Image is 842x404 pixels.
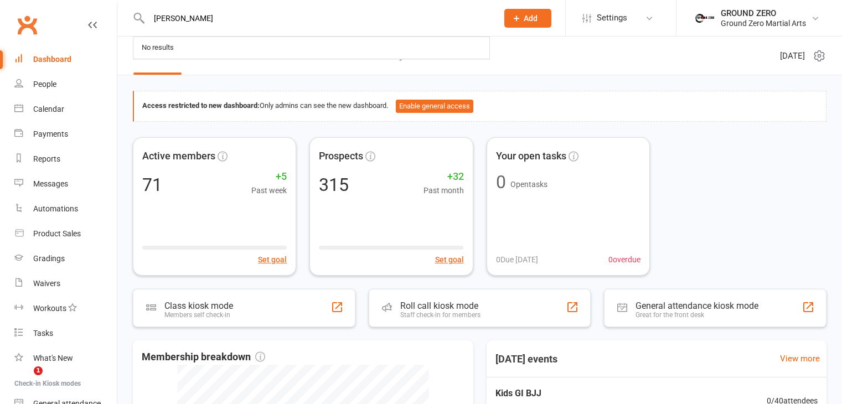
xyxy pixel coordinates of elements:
[33,279,60,288] div: Waivers
[400,301,481,311] div: Roll call kiosk mode
[14,296,117,321] a: Workouts
[142,148,215,164] span: Active members
[721,8,806,18] div: GROUND ZERO
[13,11,41,39] a: Clubworx
[33,229,81,238] div: Product Sales
[14,147,117,172] a: Reports
[14,172,117,196] a: Messages
[33,254,65,263] div: Gradings
[33,130,68,138] div: Payments
[319,176,349,194] div: 315
[14,321,117,346] a: Tasks
[496,148,566,164] span: Your open tasks
[504,9,551,28] button: Add
[33,329,53,338] div: Tasks
[435,253,464,266] button: Set goal
[400,311,481,319] div: Staff check-in for members
[14,72,117,97] a: People
[524,14,538,23] span: Add
[608,253,640,266] span: 0 overdue
[33,55,71,64] div: Dashboard
[423,184,464,196] span: Past month
[14,271,117,296] a: Waivers
[164,301,233,311] div: Class kiosk mode
[396,100,473,113] button: Enable general access
[142,349,265,365] span: Membership breakdown
[14,246,117,271] a: Gradings
[138,40,177,56] div: No results
[164,311,233,319] div: Members self check-in
[33,80,56,89] div: People
[510,180,547,189] span: Open tasks
[319,148,363,164] span: Prospects
[496,173,506,191] div: 0
[251,184,287,196] span: Past week
[487,349,566,369] h3: [DATE] events
[495,386,721,401] span: Kids GI BJJ
[33,204,78,213] div: Automations
[14,346,117,371] a: What's New
[780,49,805,63] span: [DATE]
[258,253,287,266] button: Set goal
[496,253,538,266] span: 0 Due [DATE]
[146,11,490,26] input: Search...
[14,47,117,72] a: Dashboard
[11,366,38,393] iframe: Intercom live chat
[142,100,818,113] div: Only admins can see the new dashboard.
[14,122,117,147] a: Payments
[33,354,73,362] div: What's New
[33,179,68,188] div: Messages
[636,301,758,311] div: General attendance kiosk mode
[251,169,287,185] span: +5
[636,311,758,319] div: Great for the front desk
[33,154,60,163] div: Reports
[14,196,117,221] a: Automations
[142,176,162,194] div: 71
[423,169,464,185] span: +32
[34,366,43,375] span: 1
[597,6,627,30] span: Settings
[14,221,117,246] a: Product Sales
[142,101,260,110] strong: Access restricted to new dashboard:
[780,352,820,365] a: View more
[33,105,64,113] div: Calendar
[721,18,806,28] div: Ground Zero Martial Arts
[693,7,715,29] img: thumb_image1749514215.png
[14,97,117,122] a: Calendar
[33,304,66,313] div: Workouts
